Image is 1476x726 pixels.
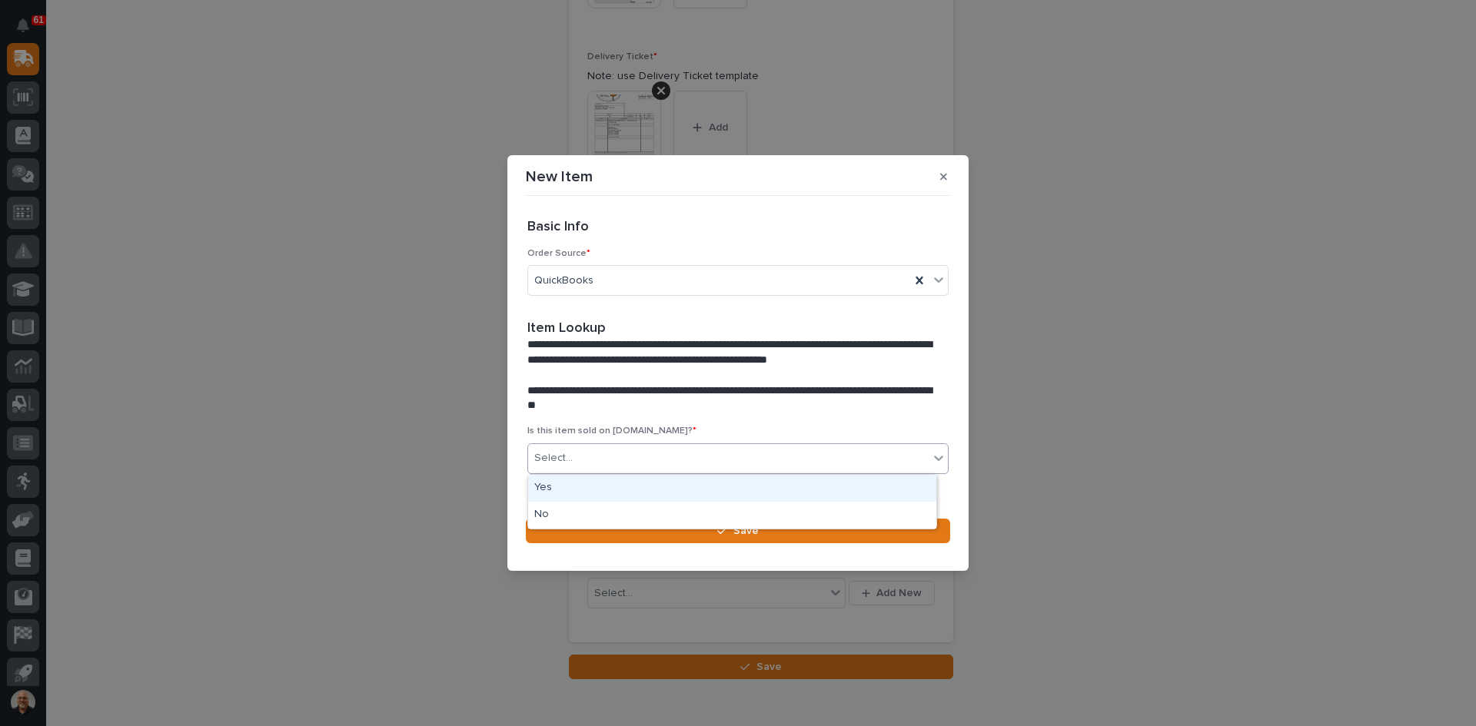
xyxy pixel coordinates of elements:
span: Is this item sold on [DOMAIN_NAME]? [527,426,696,436]
div: Select... [534,450,573,466]
h2: Item Lookup [527,320,606,337]
button: Save [526,519,950,543]
span: Save [733,524,759,538]
span: Order Source [527,249,590,258]
h2: Basic Info [527,219,589,236]
span: QuickBooks [534,273,593,289]
p: New Item [526,167,593,186]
